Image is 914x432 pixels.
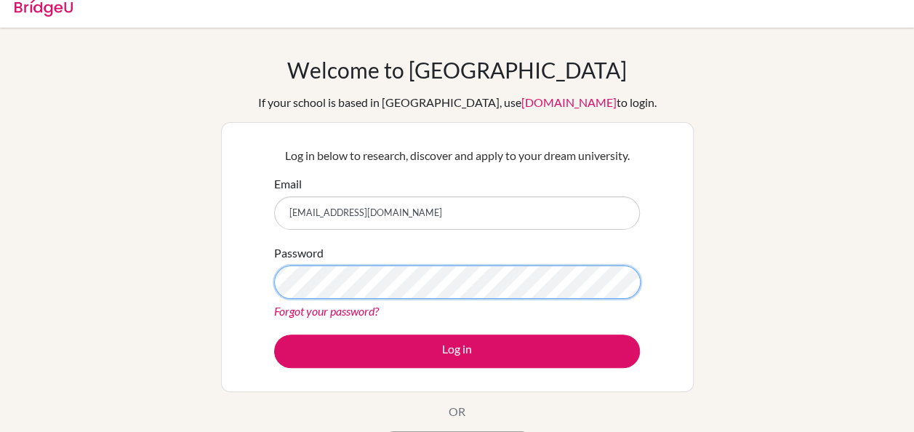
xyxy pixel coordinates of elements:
button: Log in [274,335,640,368]
h1: Welcome to [GEOGRAPHIC_DATA] [287,57,627,83]
label: Email [274,175,302,193]
label: Password [274,244,324,262]
a: Forgot your password? [274,304,379,318]
div: If your school is based in [GEOGRAPHIC_DATA], use to login. [258,94,657,111]
p: Log in below to research, discover and apply to your dream university. [274,147,640,164]
p: OR [449,403,465,420]
a: [DOMAIN_NAME] [521,95,617,109]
